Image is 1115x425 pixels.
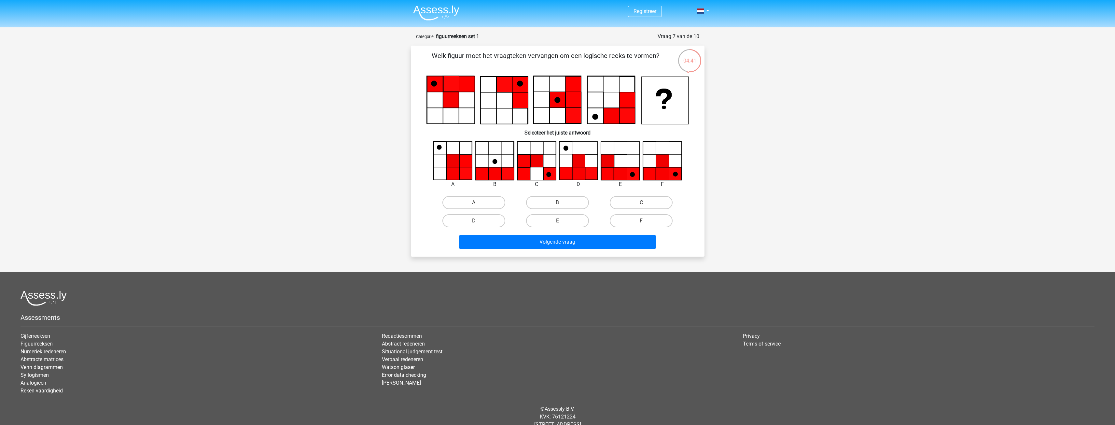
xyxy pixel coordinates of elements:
[526,214,589,227] label: E
[442,196,505,209] label: A
[382,380,421,386] a: [PERSON_NAME]
[610,196,673,209] label: C
[413,5,459,21] img: Assessly
[21,388,63,394] a: Reken vaardigheid
[382,333,422,339] a: Redactiesommen
[382,364,415,370] a: Watson glaser
[21,290,67,306] img: Assessly logo
[416,34,435,39] small: Categorie:
[470,180,519,188] div: B
[512,180,561,188] div: C
[442,214,505,227] label: D
[677,49,702,65] div: 04:41
[21,348,66,355] a: Numeriek redeneren
[382,372,426,378] a: Error data checking
[21,372,49,378] a: Syllogismen
[21,341,53,347] a: Figuurreeksen
[382,341,425,347] a: Abstract redeneren
[638,180,687,188] div: F
[382,348,442,355] a: Situational judgement test
[743,333,760,339] a: Privacy
[382,356,423,362] a: Verbaal redeneren
[21,380,46,386] a: Analogieen
[21,364,63,370] a: Venn diagrammen
[526,196,589,209] label: B
[436,33,479,39] strong: figuurreeksen set 1
[459,235,656,249] button: Volgende vraag
[554,180,603,188] div: D
[428,180,478,188] div: A
[21,333,50,339] a: Cijferreeksen
[610,214,673,227] label: F
[658,33,699,40] div: Vraag 7 van de 10
[634,8,656,14] a: Registreer
[21,356,63,362] a: Abstracte matrices
[21,314,1094,321] h5: Assessments
[421,124,694,136] h6: Selecteer het juiste antwoord
[421,51,670,70] p: Welk figuur moet het vraagteken vervangen om een logische reeks te vormen?
[545,406,575,412] a: Assessly B.V.
[743,341,781,347] a: Terms of service
[596,180,645,188] div: E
